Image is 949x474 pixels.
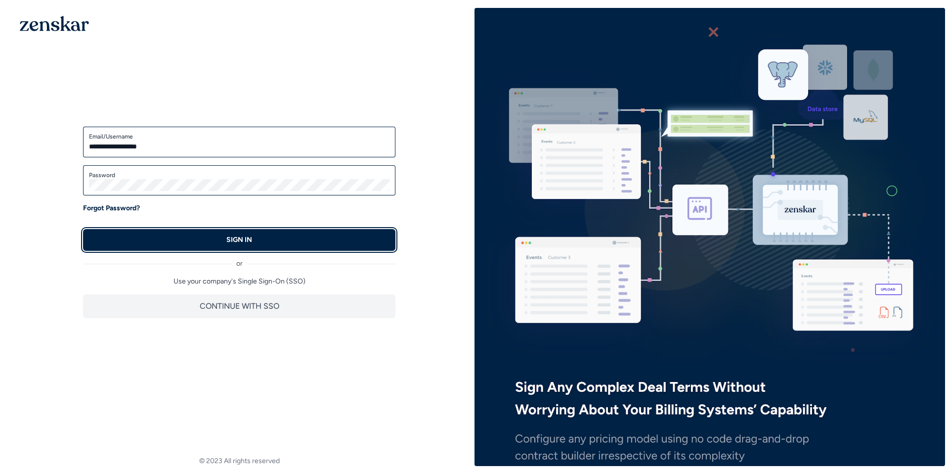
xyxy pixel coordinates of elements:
[4,456,474,466] footer: © 2023 All rights reserved
[89,133,389,141] label: Email/Username
[20,16,89,31] img: 1OGAJ2xQqyY4LXKgY66KYq0eOWRCkrZdAb3gUhuVAqdWPZE9SRJmCz+oDMSn4zDLXe31Ii730ItAGKgCKgCCgCikA4Av8PJUP...
[83,203,140,213] a: Forgot Password?
[83,229,395,251] button: SIGN IN
[83,277,395,286] p: Use your company's Single Sign-On (SSO)
[89,171,389,179] label: Password
[83,251,395,269] div: or
[83,294,395,318] button: CONTINUE WITH SSO
[226,235,252,245] p: SIGN IN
